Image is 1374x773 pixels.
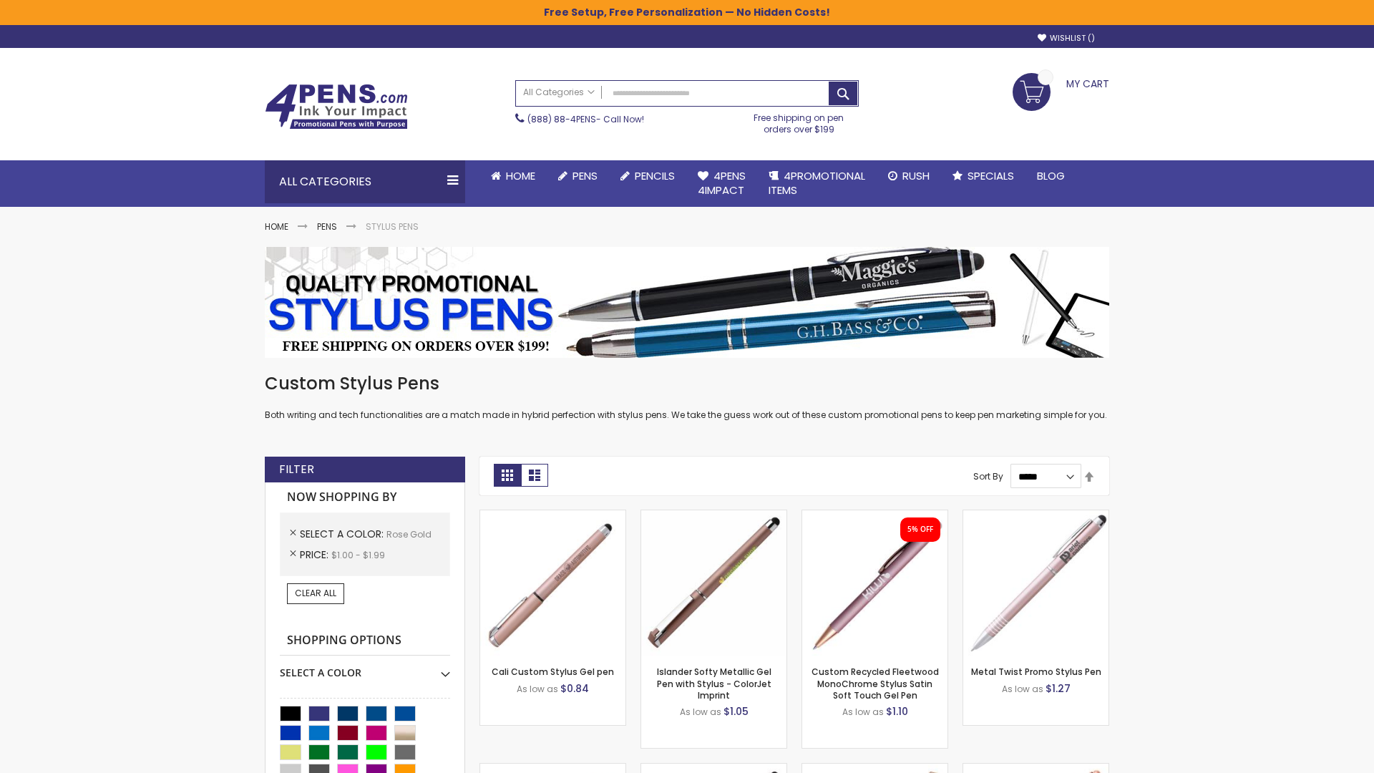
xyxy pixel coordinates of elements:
[527,113,644,125] span: - Call Now!
[480,510,625,656] img: Cali Custom Stylus Gel pen-Rose Gold
[523,87,595,98] span: All Categories
[698,168,746,198] span: 4Pens 4impact
[265,372,1109,395] h1: Custom Stylus Pens
[494,464,521,487] strong: Grid
[492,666,614,678] a: Cali Custom Stylus Gel pen
[680,706,721,718] span: As low as
[886,704,908,719] span: $1.10
[641,510,786,522] a: Islander Softy Metallic Gel Pen with Stylus - ColorJet Imprint-Rose Gold
[331,549,385,561] span: $1.00 - $1.99
[842,706,884,718] span: As low as
[547,160,609,192] a: Pens
[902,168,930,183] span: Rush
[287,583,344,603] a: Clear All
[572,168,598,183] span: Pens
[973,470,1003,482] label: Sort By
[971,666,1101,678] a: Metal Twist Promo Stylus Pen
[686,160,757,207] a: 4Pens4impact
[1046,681,1071,696] span: $1.27
[280,656,450,680] div: Select A Color
[480,510,625,522] a: Cali Custom Stylus Gel pen-Rose Gold
[907,525,933,535] div: 5% OFF
[517,683,558,695] span: As low as
[941,160,1025,192] a: Specials
[769,168,865,198] span: 4PROMOTIONAL ITEMS
[265,160,465,203] div: All Categories
[1037,168,1065,183] span: Blog
[963,510,1109,522] a: Metal Twist Promo Stylus Pen-Rose gold
[560,681,589,696] span: $0.84
[802,510,947,522] a: Custom Recycled Fleetwood MonoChrome Stylus Satin Soft Touch Gel Pen-Rose Gold
[280,626,450,656] strong: Shopping Options
[877,160,941,192] a: Rush
[1002,683,1043,695] span: As low as
[279,462,314,477] strong: Filter
[317,220,337,233] a: Pens
[265,247,1109,358] img: Stylus Pens
[479,160,547,192] a: Home
[657,666,771,701] a: Islander Softy Metallic Gel Pen with Stylus - ColorJet Imprint
[812,666,939,701] a: Custom Recycled Fleetwood MonoChrome Stylus Satin Soft Touch Gel Pen
[802,510,947,656] img: Custom Recycled Fleetwood MonoChrome Stylus Satin Soft Touch Gel Pen-Rose Gold
[739,107,859,135] div: Free shipping on pen orders over $199
[506,168,535,183] span: Home
[1038,33,1095,44] a: Wishlist
[723,704,749,719] span: $1.05
[300,548,331,562] span: Price
[641,510,786,656] img: Islander Softy Metallic Gel Pen with Stylus - ColorJet Imprint-Rose Gold
[516,81,602,104] a: All Categories
[280,482,450,512] strong: Now Shopping by
[265,84,408,130] img: 4Pens Custom Pens and Promotional Products
[963,510,1109,656] img: Metal Twist Promo Stylus Pen-Rose gold
[265,220,288,233] a: Home
[527,113,596,125] a: (888) 88-4PENS
[386,528,432,540] span: Rose Gold
[295,587,336,599] span: Clear All
[300,527,386,541] span: Select A Color
[635,168,675,183] span: Pencils
[265,372,1109,422] div: Both writing and tech functionalities are a match made in hybrid perfection with stylus pens. We ...
[968,168,1014,183] span: Specials
[757,160,877,207] a: 4PROMOTIONALITEMS
[366,220,419,233] strong: Stylus Pens
[1025,160,1076,192] a: Blog
[609,160,686,192] a: Pencils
